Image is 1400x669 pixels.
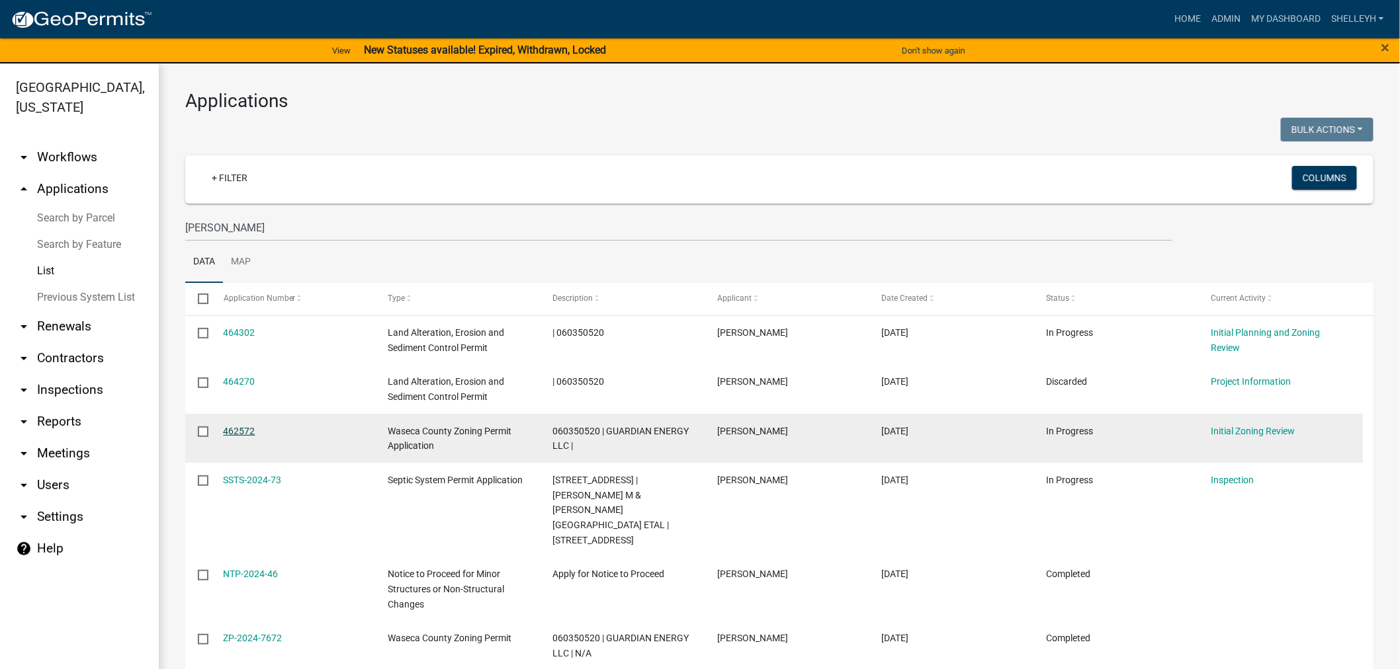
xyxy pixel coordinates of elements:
datatable-header-cell: Type [375,283,540,315]
i: arrow_drop_down [16,477,32,493]
span: | 060350520 [552,376,604,387]
span: 11/01/2024 [882,475,909,485]
span: Land Alteration, Erosion and Sediment Control Permit [388,376,504,402]
a: NTP-2024-46 [224,569,279,579]
i: arrow_drop_down [16,446,32,461]
span: Leann Buendorf [717,475,788,485]
a: + Filter [201,166,258,190]
span: Description [552,294,593,303]
button: Columns [1292,166,1357,190]
span: Application Number [224,294,296,303]
i: arrow_drop_down [16,414,32,430]
a: View [327,40,356,61]
a: shelleyh [1326,7,1389,32]
span: Completed [1047,633,1091,643]
a: Initial Planning and Zoning Review [1211,327,1320,353]
button: Don't show again [897,40,971,61]
datatable-header-cell: Select [185,283,210,315]
span: 08/15/2025 [882,327,909,338]
span: 060350520 | GUARDIAN ENERGY LLC | N/A [552,633,689,658]
span: Status [1047,294,1070,303]
i: arrow_drop_down [16,319,32,334]
span: Waseca County Zoning Permit Application [388,426,511,452]
span: Apply for Notice to Proceed [552,569,664,579]
span: Applicant [717,294,752,303]
span: LeAnn Erickson [717,327,788,338]
a: Data [185,241,223,284]
button: Bulk Actions [1281,118,1374,141]
a: Map [223,241,259,284]
a: 464270 [224,376,255,387]
span: Septic System Permit Application [388,475,523,485]
datatable-header-cell: Date Created [869,283,1034,315]
datatable-header-cell: Application Number [210,283,375,315]
span: 060350520 | GUARDIAN ENERGY LLC | [552,426,689,452]
datatable-header-cell: Status [1033,283,1198,315]
span: Discarded [1047,376,1088,387]
span: 09/26/2024 [882,569,909,579]
input: Search for applications [185,214,1172,241]
datatable-header-cell: Description [540,283,705,315]
a: Inspection [1211,475,1254,485]
span: In Progress [1047,475,1094,485]
i: arrow_drop_up [16,181,32,197]
span: 01/26/2024 [882,633,909,643]
span: In Progress [1047,426,1094,436]
span: LeAnn Erickson [717,426,788,436]
a: 462572 [224,426,255,436]
span: Date Created [882,294,928,303]
span: Brandon Bossuyt [717,569,788,579]
a: Initial Zoning Review [1211,426,1295,436]
button: Close [1381,40,1390,56]
span: × [1381,38,1390,57]
span: 21951 130TH ST | LEANN M & DEAN A BUENDORF ETAL |21951 130TH ST [552,475,669,545]
span: LeAnn Erickson [717,633,788,643]
a: My Dashboard [1246,7,1326,32]
span: Land Alteration, Erosion and Sediment Control Permit [388,327,504,353]
span: Waseca County Zoning Permit [388,633,511,643]
a: Admin [1206,7,1246,32]
i: arrow_drop_down [16,382,32,398]
strong: New Statuses available! Expired, Withdrawn, Locked [364,44,606,56]
span: Notice to Proceed for Minor Structures or Non-Structural Changes [388,569,504,610]
span: 08/15/2025 [882,376,909,387]
span: Completed [1047,569,1091,579]
a: Home [1169,7,1206,32]
a: SSTS-2024-73 [224,475,282,485]
h3: Applications [185,90,1374,112]
a: 464302 [224,327,255,338]
i: arrow_drop_down [16,350,32,366]
i: arrow_drop_down [16,149,32,165]
datatable-header-cell: Applicant [705,283,869,315]
span: Current Activity [1211,294,1266,303]
span: 08/12/2025 [882,426,909,436]
a: Project Information [1211,376,1291,387]
a: ZP-2024-7672 [224,633,283,643]
span: Type [388,294,405,303]
span: | 060350520 [552,327,604,338]
span: In Progress [1047,327,1094,338]
datatable-header-cell: Current Activity [1198,283,1363,315]
i: help [16,541,32,557]
i: arrow_drop_down [16,509,32,525]
span: LeAnn Erickson [717,376,788,387]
